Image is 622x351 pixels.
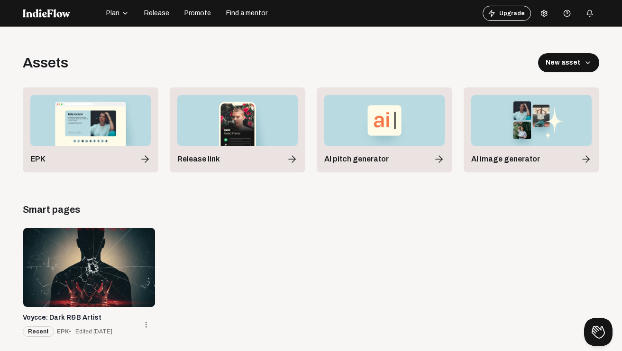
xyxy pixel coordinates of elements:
span: Release link [177,153,220,165]
span: AI image generator [471,153,540,165]
span: Promote [184,9,211,18]
img: Release-link.png [177,95,298,146]
img: indieflow-logo-white.svg [23,9,70,18]
button: Plan [101,6,135,21]
mat-icon: more_vert [142,321,150,329]
button: Release [138,6,175,21]
span: Release [144,9,169,18]
span: EPK [30,153,46,165]
button: Promote [179,6,217,21]
iframe: Toggle Customer Support [584,318,613,346]
div: Voycce: Dark R&B Artist [23,313,137,323]
button: Upgrade [483,6,531,21]
button: New asset [538,53,599,72]
button: Find a mentor [220,6,273,21]
span: AI pitch generator [324,153,389,165]
div: Smart pages [23,203,599,216]
span: • Edited [DATE] [69,328,112,335]
img: EPK.png [30,95,151,146]
div: Assets [23,54,68,71]
img: AI-Image-Generator.png [471,95,592,146]
div: Recent [23,326,54,337]
span: Plan [106,9,119,18]
span: EPK [57,328,69,335]
span: Find a mentor [226,9,267,18]
img: AI-Pitch-Generator.png [324,95,445,146]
